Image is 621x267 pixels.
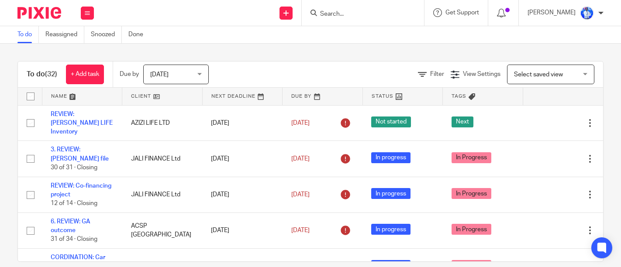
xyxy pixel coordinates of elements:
td: ACSP [GEOGRAPHIC_DATA] [122,212,203,248]
span: In progress [371,224,411,235]
span: 30 of 31 · Closing [51,164,97,171]
span: [DATE] [291,156,310,162]
span: [DATE] [291,120,310,126]
span: Filter [430,71,444,77]
a: To do [17,26,39,43]
td: JALI FINANCE Ltd [122,177,203,212]
span: In progress [371,152,411,163]
span: 12 of 14 · Closing [51,201,97,207]
a: REVIEW: Co-financing project [51,183,111,198]
td: JALI FINANCE Ltd [122,141,203,177]
span: Get Support [445,10,479,16]
span: In Progress [452,224,491,235]
img: Pixie [17,7,61,19]
td: [DATE] [202,141,283,177]
span: In progress [371,188,411,199]
span: Not started [371,116,411,127]
span: [DATE] [150,72,169,78]
span: (32) [45,71,57,78]
a: REVIEW: [PERSON_NAME] LIFE Inventory [51,111,113,135]
a: 6. REVIEW: GA outcome [51,219,90,233]
span: Select saved view [514,72,563,78]
a: Reassigned [45,26,84,43]
span: Tags [452,94,466,99]
td: AZIZI LIFE LTD [122,105,203,141]
a: 3. REVIEW: [PERSON_NAME] file [51,147,109,161]
p: Due by [120,70,139,79]
p: [PERSON_NAME] [528,8,576,17]
span: [DATE] [291,192,310,198]
span: View Settings [463,71,500,77]
a: + Add task [66,65,104,84]
span: Next [452,116,473,127]
h1: To do [27,70,57,79]
td: [DATE] [202,212,283,248]
a: Done [128,26,150,43]
td: [DATE] [202,105,283,141]
input: Search [319,10,398,18]
span: In Progress [452,152,491,163]
span: [DATE] [291,227,310,233]
td: [DATE] [202,177,283,212]
a: Snoozed [91,26,122,43]
span: In Progress [452,188,491,199]
span: 31 of 34 · Closing [51,236,97,243]
img: WhatsApp%20Image%202022-01-17%20at%2010.26.43%20PM.jpeg [580,6,594,20]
